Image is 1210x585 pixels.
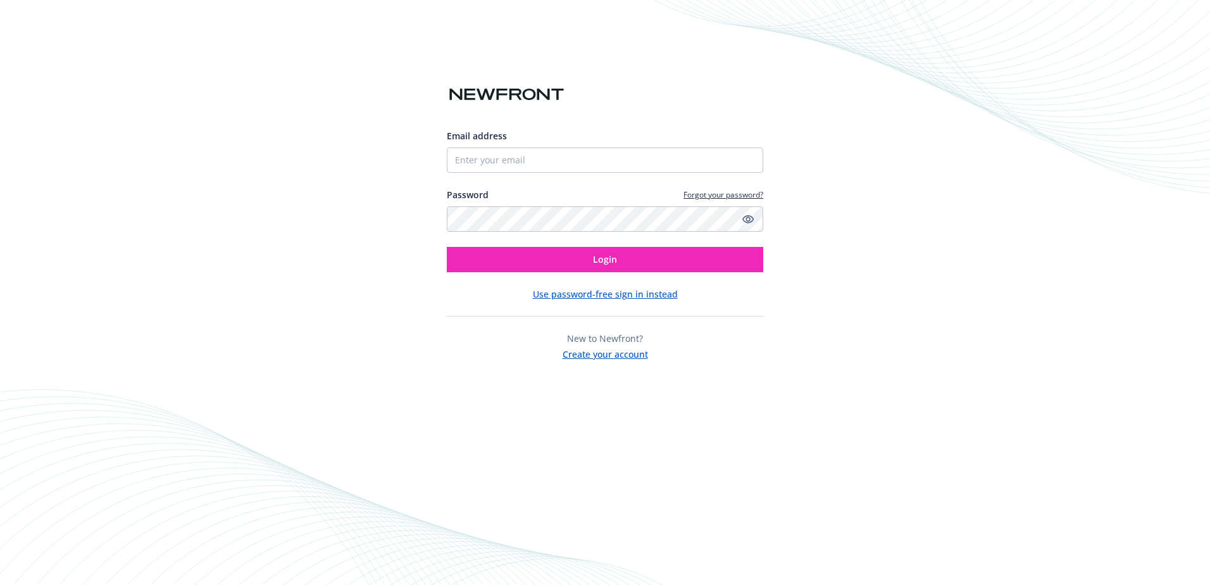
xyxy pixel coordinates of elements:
[567,332,643,344] span: New to Newfront?
[533,287,678,301] button: Use password-free sign in instead
[447,247,763,272] button: Login
[683,189,763,200] a: Forgot your password?
[447,84,566,106] img: Newfront logo
[563,345,648,361] button: Create your account
[447,206,763,232] input: Enter your password
[447,130,507,142] span: Email address
[447,188,489,201] label: Password
[593,253,617,265] span: Login
[740,211,756,227] a: Show password
[447,148,763,173] input: Enter your email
